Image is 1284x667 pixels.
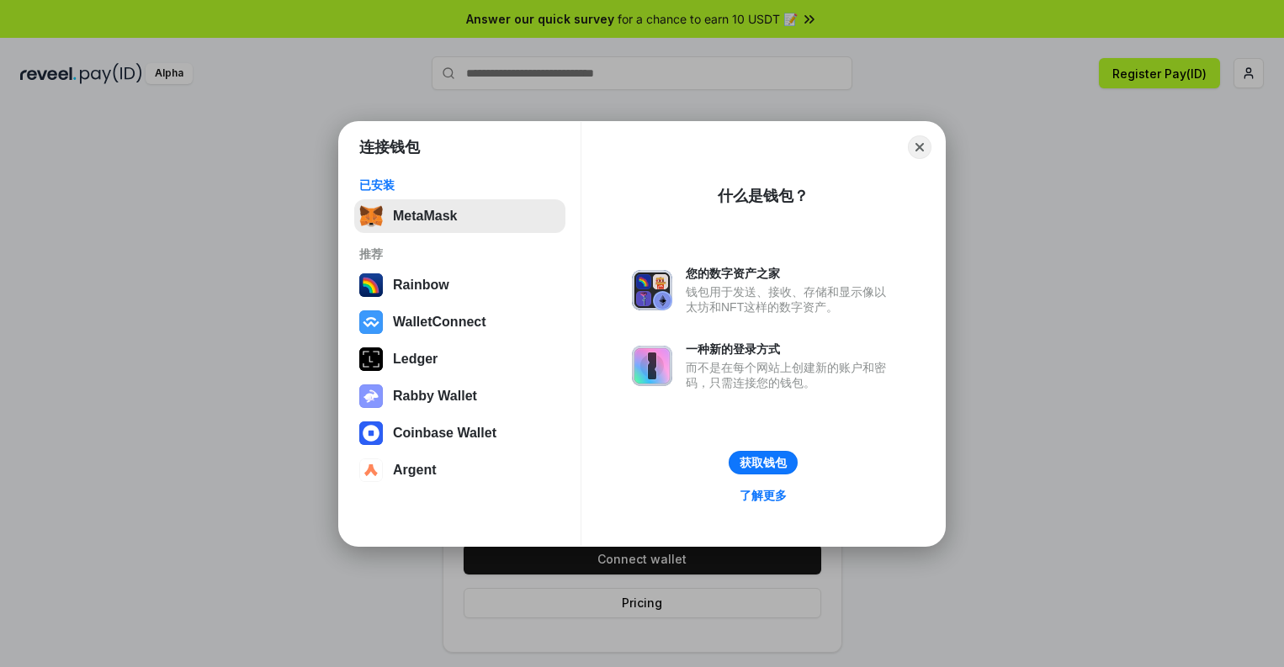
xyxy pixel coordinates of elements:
button: WalletConnect [354,305,565,339]
button: Coinbase Wallet [354,416,565,450]
div: MetaMask [393,209,457,224]
div: Rainbow [393,278,449,293]
button: Argent [354,453,565,487]
div: 您的数字资产之家 [686,266,894,281]
button: Rainbow [354,268,565,302]
img: svg+xml,%3Csvg%20fill%3D%22none%22%20height%3D%2233%22%20viewBox%3D%220%200%2035%2033%22%20width%... [359,204,383,228]
img: svg+xml,%3Csvg%20xmlns%3D%22http%3A%2F%2Fwww.w3.org%2F2000%2Fsvg%22%20width%3D%2228%22%20height%3... [359,347,383,371]
div: Ledger [393,352,438,367]
div: 推荐 [359,246,560,262]
img: svg+xml,%3Csvg%20xmlns%3D%22http%3A%2F%2Fwww.w3.org%2F2000%2Fsvg%22%20fill%3D%22none%22%20viewBox... [632,270,672,310]
div: 什么是钱包？ [718,186,809,206]
a: 了解更多 [730,484,797,506]
div: Coinbase Wallet [393,426,496,441]
div: 一种新的登录方式 [686,341,894,357]
img: svg+xml,%3Csvg%20width%3D%2228%22%20height%3D%2228%22%20viewBox%3D%220%200%2028%2028%22%20fill%3D... [359,421,383,445]
div: WalletConnect [393,315,486,330]
button: Close [908,135,931,159]
div: 了解更多 [740,488,787,503]
img: svg+xml,%3Csvg%20xmlns%3D%22http%3A%2F%2Fwww.w3.org%2F2000%2Fsvg%22%20fill%3D%22none%22%20viewBox... [632,346,672,386]
button: MetaMask [354,199,565,233]
div: 已安装 [359,177,560,193]
div: 获取钱包 [740,455,787,470]
div: 而不是在每个网站上创建新的账户和密码，只需连接您的钱包。 [686,360,894,390]
h1: 连接钱包 [359,137,420,157]
button: Rabby Wallet [354,379,565,413]
img: svg+xml,%3Csvg%20width%3D%2228%22%20height%3D%2228%22%20viewBox%3D%220%200%2028%2028%22%20fill%3D... [359,310,383,334]
button: 获取钱包 [729,451,798,474]
img: svg+xml,%3Csvg%20width%3D%2228%22%20height%3D%2228%22%20viewBox%3D%220%200%2028%2028%22%20fill%3D... [359,458,383,482]
button: Ledger [354,342,565,376]
div: Rabby Wallet [393,389,477,404]
div: Argent [393,463,437,478]
img: svg+xml,%3Csvg%20width%3D%22120%22%20height%3D%22120%22%20viewBox%3D%220%200%20120%20120%22%20fil... [359,273,383,297]
img: svg+xml,%3Csvg%20xmlns%3D%22http%3A%2F%2Fwww.w3.org%2F2000%2Fsvg%22%20fill%3D%22none%22%20viewBox... [359,384,383,408]
div: 钱包用于发送、接收、存储和显示像以太坊和NFT这样的数字资产。 [686,284,894,315]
